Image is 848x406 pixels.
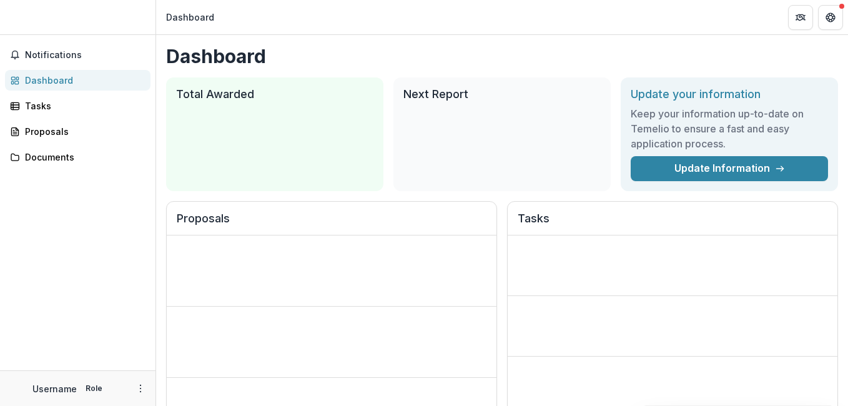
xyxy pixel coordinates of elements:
h2: Update your information [631,87,828,101]
button: Get Help [818,5,843,30]
a: Dashboard [5,70,150,91]
a: Proposals [5,121,150,142]
p: Username [32,382,77,395]
div: Proposals [25,125,141,138]
h2: Tasks [518,212,827,235]
div: Tasks [25,99,141,112]
p: Role [82,383,106,394]
span: Notifications [25,50,145,61]
button: More [133,381,148,396]
a: Update Information [631,156,828,181]
div: Dashboard [166,11,214,24]
h2: Total Awarded [176,87,373,101]
h2: Next Report [403,87,601,101]
div: Documents [25,151,141,164]
a: Documents [5,147,150,167]
h2: Proposals [177,212,486,235]
button: Notifications [5,45,150,65]
h3: Keep your information up-to-date on Temelio to ensure a fast and easy application process. [631,106,828,151]
a: Tasks [5,96,150,116]
h1: Dashboard [166,45,838,67]
button: Partners [788,5,813,30]
nav: breadcrumb [161,8,219,26]
div: Dashboard [25,74,141,87]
